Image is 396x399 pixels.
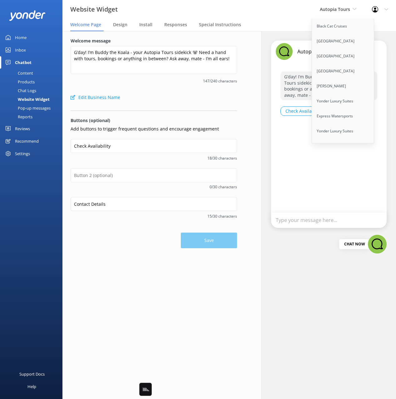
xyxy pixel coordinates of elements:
[27,380,36,393] div: Help
[70,4,118,14] h3: Website Widget
[4,69,62,77] a: Content
[312,19,374,34] a: Black Cat Cruises
[71,37,237,44] label: Welcome message
[4,104,51,112] div: Pop-up messages
[312,139,374,154] a: [GEOGRAPHIC_DATA]
[4,86,36,95] div: Chat Logs
[312,124,374,139] a: Yonder Luxury Suites
[139,22,152,28] span: Install
[4,77,62,86] a: Products
[71,91,120,104] button: Edit Business Name
[15,135,39,147] div: Recommend
[4,69,33,77] div: Content
[71,126,237,132] p: Add buttons to trigger frequent questions and encourage engagement
[312,34,374,49] a: [GEOGRAPHIC_DATA]
[4,86,62,95] a: Chat Logs
[4,104,62,112] a: Pop-up messages
[4,77,35,86] div: Products
[15,44,26,56] div: Inbox
[312,49,374,64] a: [GEOGRAPHIC_DATA]
[71,155,237,161] span: 18/30 characters
[15,147,30,160] div: Settings
[15,122,30,135] div: Reviews
[4,95,62,104] a: Website Widget
[71,78,237,84] span: 147/240 characters
[164,22,187,28] span: Responses
[71,46,237,74] textarea: G’day! I’m Buddy the Koala - your Autopia Tours sidekick 🐨 Need a hand with tours, bookings or an...
[113,22,127,28] span: Design
[293,48,331,55] p: Autopia Tours
[15,56,32,69] div: Chatbot
[312,109,374,124] a: Express Watersports
[280,71,377,100] p: G’day! I’m Buddy the Koala - your Autopia Tours sidekick 🐨 Need a hand with tours, bookings or an...
[19,368,45,380] div: Support Docs
[15,31,27,44] div: Home
[71,213,237,219] span: 15/30 characters
[71,184,237,190] span: 0/30 characters
[4,112,32,121] div: Reports
[280,106,327,116] button: Check Availability
[71,139,237,153] input: Button 1 (optional)
[4,112,62,121] a: Reports
[71,117,237,124] p: Buttons (optional)
[312,79,374,94] a: [PERSON_NAME]
[320,6,350,12] span: Autopia Tours
[71,168,237,182] input: Button 2 (optional)
[312,64,374,79] a: [GEOGRAPHIC_DATA]
[339,239,370,249] div: Chat Now
[70,22,101,28] span: Welcome Page
[71,197,237,211] input: Button 3 (optional)
[9,10,45,21] img: yonder-white-logo.png
[4,95,50,104] div: Website Widget
[271,213,387,228] div: Type your message here...
[312,94,374,109] a: Yonder Luxury Suites
[199,22,241,28] span: Special Instructions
